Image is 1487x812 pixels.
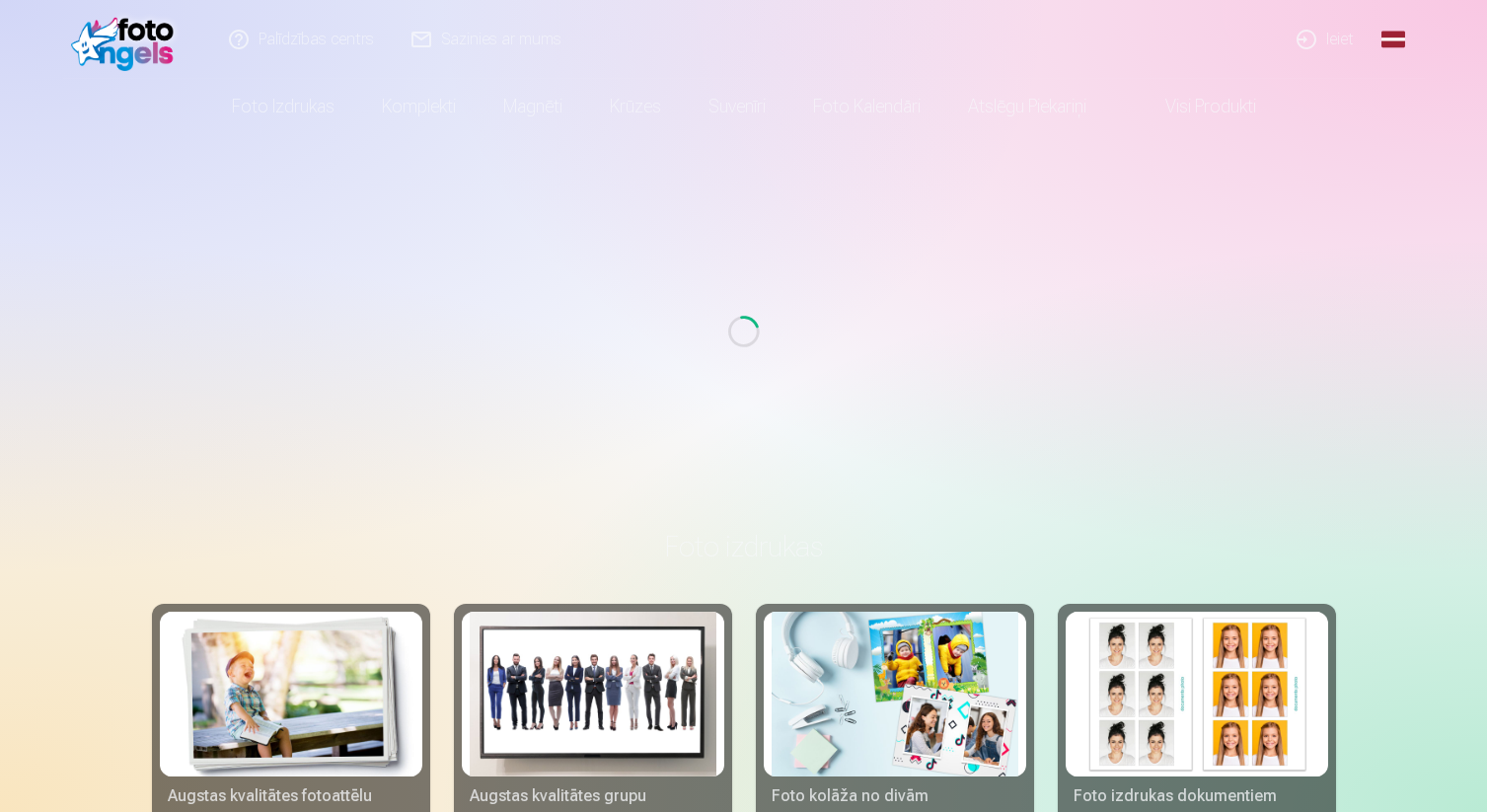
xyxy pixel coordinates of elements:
[1110,79,1280,134] a: Visi produkti
[208,79,358,134] a: Foto izdrukas
[685,79,789,134] a: Suvenīri
[168,612,414,776] img: Augstas kvalitātes fotoattēlu izdrukas
[480,79,586,134] a: Magnēti
[1074,612,1320,776] img: Foto izdrukas dokumentiem
[470,612,716,776] img: Augstas kvalitātes grupu fotoattēlu izdrukas
[71,8,185,71] img: /fa1
[1066,784,1328,808] div: Foto izdrukas dokumentiem
[789,79,944,134] a: Foto kalendāri
[944,79,1110,134] a: Atslēgu piekariņi
[168,529,1320,564] h3: Foto izdrukas
[772,612,1018,776] img: Foto kolāža no divām fotogrāfijām
[586,79,685,134] a: Krūzes
[358,79,480,134] a: Komplekti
